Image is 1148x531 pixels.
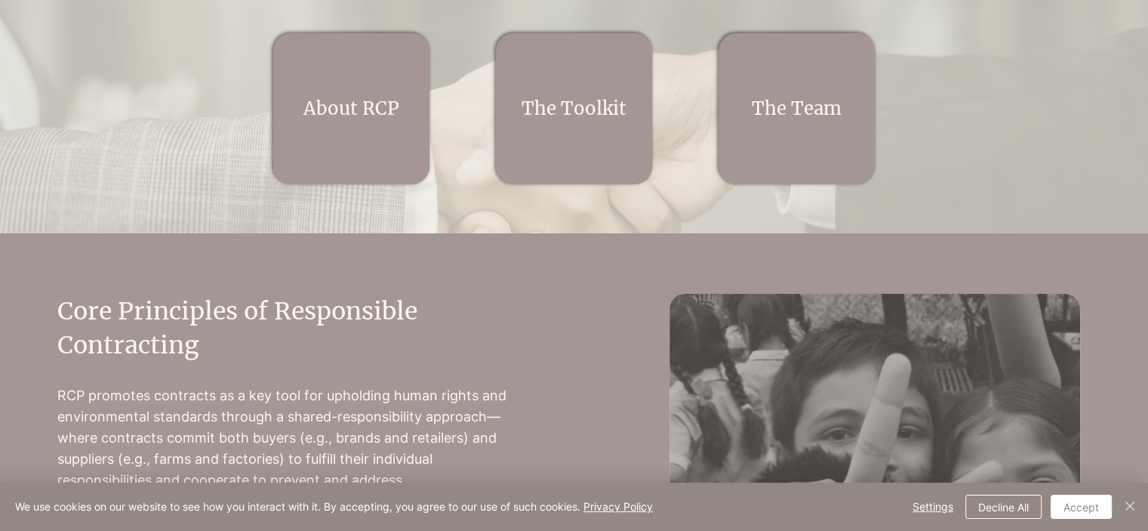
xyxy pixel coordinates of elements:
button: Accept [1051,495,1112,519]
button: Decline All [965,495,1042,519]
a: Privacy Policy [583,500,653,513]
a: About RCP [303,97,399,120]
a: The Team [752,97,842,120]
img: Close [1121,497,1139,515]
a: The Toolkit [522,97,626,120]
span: Settings [913,495,953,518]
button: Close [1121,495,1139,519]
h2: Core Principles of Responsible Contracting [57,295,516,363]
span: We use cookies on our website to see how you interact with it. By accepting, you agree to our use... [15,500,653,514]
